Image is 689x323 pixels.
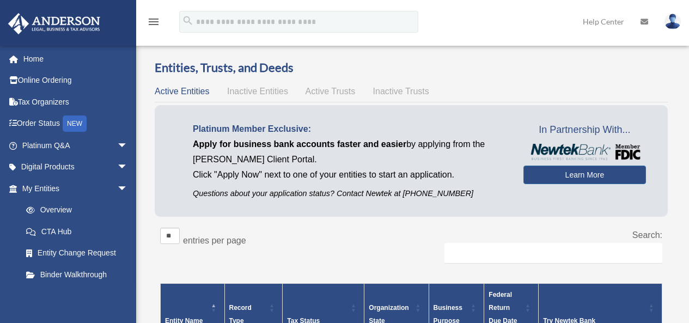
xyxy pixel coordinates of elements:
[15,221,139,242] a: CTA Hub
[8,135,144,156] a: Platinum Q&Aarrow_drop_down
[15,264,139,285] a: Binder Walkthrough
[15,285,139,307] a: My Blueprint
[193,139,406,149] span: Apply for business bank accounts faster and easier
[306,87,356,96] span: Active Trusts
[15,242,139,264] a: Entity Change Request
[8,178,139,199] a: My Entitiesarrow_drop_down
[523,121,646,139] span: In Partnership With...
[8,91,144,113] a: Tax Organizers
[529,144,641,160] img: NewtekBankLogoSM.png
[193,167,507,182] p: Click "Apply Now" next to one of your entities to start an application.
[227,87,288,96] span: Inactive Entities
[147,15,160,28] i: menu
[8,156,144,178] a: Digital Productsarrow_drop_down
[523,166,646,184] a: Learn More
[117,156,139,179] span: arrow_drop_down
[15,199,133,221] a: Overview
[63,115,87,132] div: NEW
[632,230,662,240] label: Search:
[373,87,429,96] span: Inactive Trusts
[193,121,507,137] p: Platinum Member Exclusive:
[147,19,160,28] a: menu
[117,135,139,157] span: arrow_drop_down
[117,178,139,200] span: arrow_drop_down
[183,236,246,245] label: entries per page
[155,59,668,76] h3: Entities, Trusts, and Deeds
[8,70,144,92] a: Online Ordering
[8,113,144,135] a: Order StatusNEW
[5,13,103,34] img: Anderson Advisors Platinum Portal
[193,137,507,167] p: by applying from the [PERSON_NAME] Client Portal.
[193,187,507,200] p: Questions about your application status? Contact Newtek at [PHONE_NUMBER]
[182,15,194,27] i: search
[155,87,209,96] span: Active Entities
[8,48,144,70] a: Home
[664,14,681,29] img: User Pic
